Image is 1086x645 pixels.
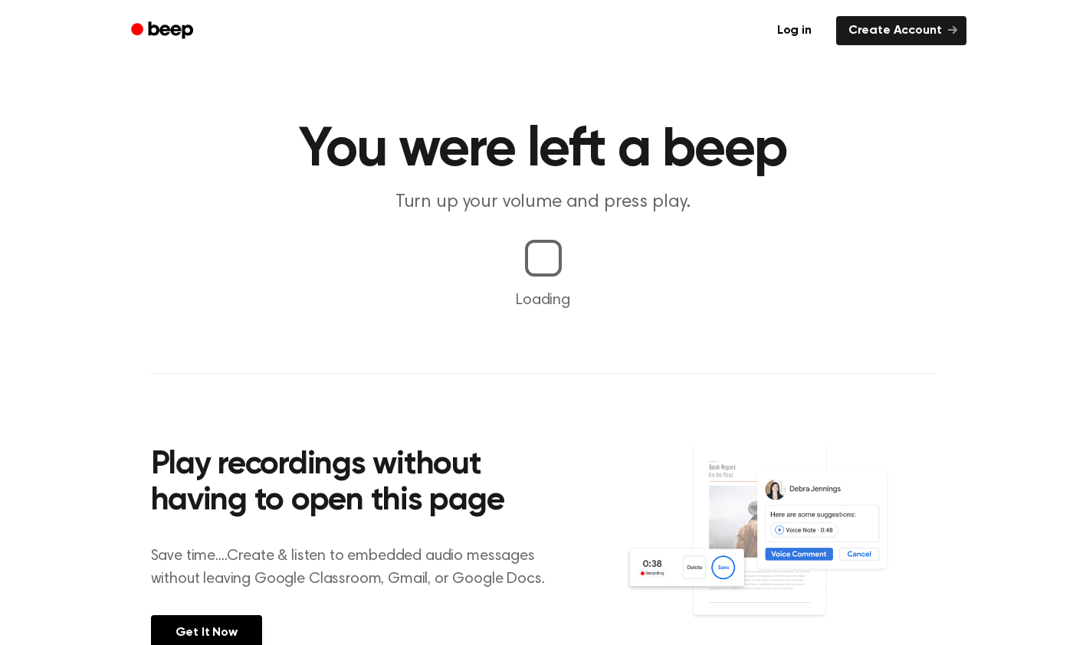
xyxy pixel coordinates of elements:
h2: Play recordings without having to open this page [151,447,564,520]
a: Beep [120,16,207,46]
h1: You were left a beep [151,123,936,178]
p: Save time....Create & listen to embedded audio messages without leaving Google Classroom, Gmail, ... [151,545,564,591]
a: Log in [762,13,827,48]
p: Turn up your volume and press play. [249,190,838,215]
p: Loading [18,289,1068,312]
a: Create Account [836,16,966,45]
